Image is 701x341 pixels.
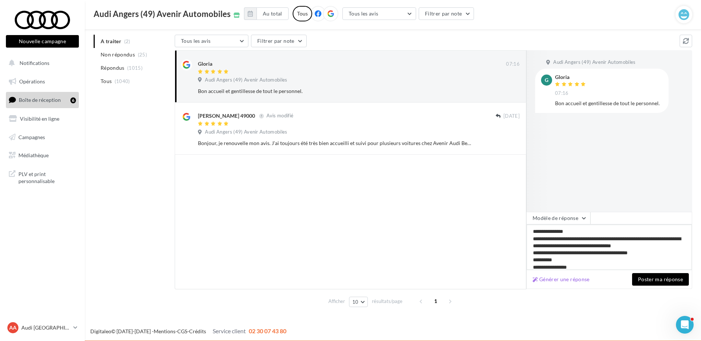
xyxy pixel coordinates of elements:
span: Audi Angers (49) Avenir Automobiles [205,129,287,135]
a: Visibilité en ligne [4,111,80,127]
span: [DATE] [503,113,520,120]
span: (25) [138,52,147,58]
span: Audi Angers (49) Avenir Automobiles [553,59,635,66]
span: (1040) [115,78,130,84]
span: 07:16 [506,61,520,68]
a: Mentions [154,328,175,334]
a: CGS [177,328,187,334]
span: Tous les avis [349,10,379,17]
span: Opérations [19,78,45,85]
button: Au total [257,7,289,20]
span: 1 [430,295,442,307]
span: Tous les avis [181,38,211,44]
button: Poster ma réponse [632,273,689,286]
span: Visibilité en ligne [20,116,59,122]
button: Générer une réponse [530,275,593,284]
span: Non répondus [101,51,135,58]
span: 07:16 [555,90,569,97]
button: Nouvelle campagne [6,35,79,48]
div: Gloria [198,60,212,68]
div: Bonjour, je renouvelle mon avis. J'ai toujours été très bien accueilli et suivi pour plusieurs vo... [198,139,472,147]
span: Audi Angers (49) Avenir Automobiles [205,77,287,83]
span: Répondus [101,64,125,72]
iframe: Intercom live chat [676,316,694,334]
span: Service client [213,327,246,334]
span: Tous [101,77,112,85]
div: Gloria [555,75,587,80]
span: 02 30 07 43 80 [249,327,286,334]
div: [PERSON_NAME] 49000 [198,112,255,120]
a: PLV et print personnalisable [4,166,80,188]
span: Avis modifié [266,113,293,119]
a: Boîte de réception6 [4,92,80,108]
button: Filtrer par note [251,35,307,47]
span: 10 [352,299,359,305]
button: Tous les avis [342,7,416,20]
span: Notifications [20,60,49,66]
a: Opérations [4,74,80,89]
span: AA [9,324,17,331]
div: Bon accueil et gentillesse de tout le personnel. [555,100,663,107]
span: Médiathèque [18,152,49,158]
div: Tous [293,6,312,21]
div: 6 [70,97,76,103]
a: Médiathèque [4,148,80,163]
span: Boîte de réception [19,97,61,103]
span: Campagnes [18,134,45,140]
button: Modèle de réponse [526,212,590,224]
span: PLV et print personnalisable [18,169,76,185]
button: Notifications [4,55,77,71]
button: Tous les avis [175,35,248,47]
a: AA Audi [GEOGRAPHIC_DATA] [6,321,79,335]
a: Digitaleo [90,328,111,334]
div: Bon accueil et gentillesse de tout le personnel. [198,87,472,95]
a: Crédits [189,328,206,334]
button: Filtrer par note [419,7,474,20]
button: 10 [349,297,368,307]
a: Campagnes [4,130,80,145]
span: G [545,76,548,84]
span: résultats/page [372,298,402,305]
p: Audi [GEOGRAPHIC_DATA] [21,324,70,331]
button: Au total [244,7,289,20]
span: Afficher [328,298,345,305]
span: © [DATE]-[DATE] - - - [90,328,286,334]
span: Audi Angers (49) Avenir Automobiles [94,10,231,18]
span: (1015) [127,65,143,71]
